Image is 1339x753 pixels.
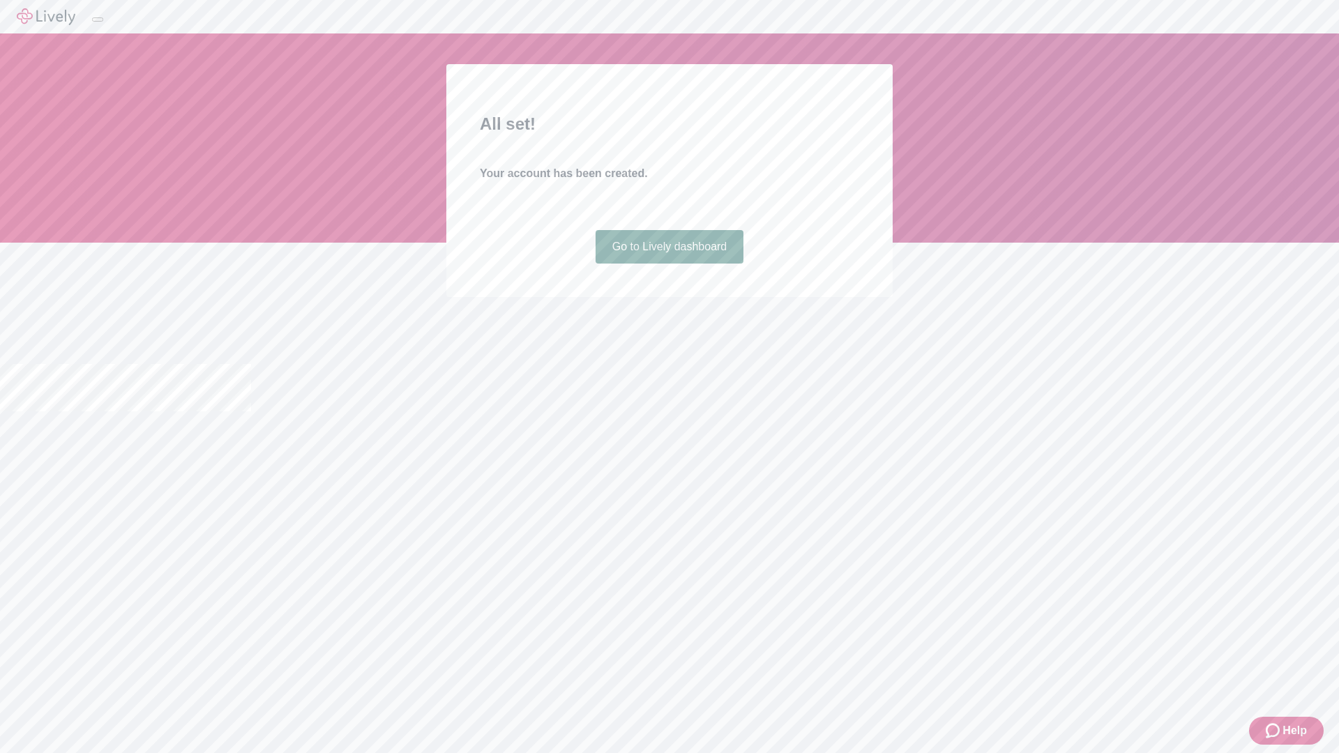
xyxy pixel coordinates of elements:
[92,17,103,22] button: Log out
[1283,722,1307,739] span: Help
[480,165,859,182] h4: Your account has been created.
[1249,717,1324,745] button: Zendesk support iconHelp
[596,230,744,264] a: Go to Lively dashboard
[17,8,75,25] img: Lively
[480,112,859,137] h2: All set!
[1266,722,1283,739] svg: Zendesk support icon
